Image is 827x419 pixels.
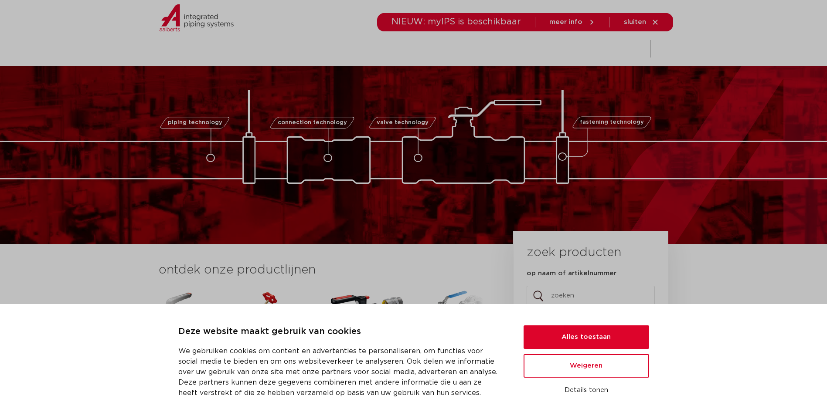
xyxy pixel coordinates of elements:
[456,31,493,67] a: downloads
[580,120,644,125] span: fastening technology
[527,269,616,278] label: op naam of artikelnummer
[630,31,638,67] div: my IPS
[178,325,503,339] p: Deze website maakt gebruik van cookies
[527,286,655,306] input: zoeken
[510,31,538,67] a: services
[524,325,649,349] button: Alles toestaan
[624,18,659,26] a: sluiten
[377,120,429,125] span: valve technology
[168,120,222,125] span: piping technology
[527,244,621,261] h3: zoek producten
[524,383,649,398] button: Details tonen
[178,346,503,398] p: We gebruiken cookies om content en advertenties te personaliseren, om functies voor social media ...
[393,31,439,67] a: toepassingen
[159,261,484,279] h3: ontdek onze productlijnen
[347,31,375,67] a: markten
[556,31,586,67] a: over ons
[624,19,646,25] span: sluiten
[277,120,347,125] span: connection technology
[549,19,582,25] span: meer info
[524,354,649,378] button: Weigeren
[295,31,586,67] nav: Menu
[549,18,596,26] a: meer info
[391,17,521,26] span: NIEUW: myIPS is beschikbaar
[295,31,330,67] a: producten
